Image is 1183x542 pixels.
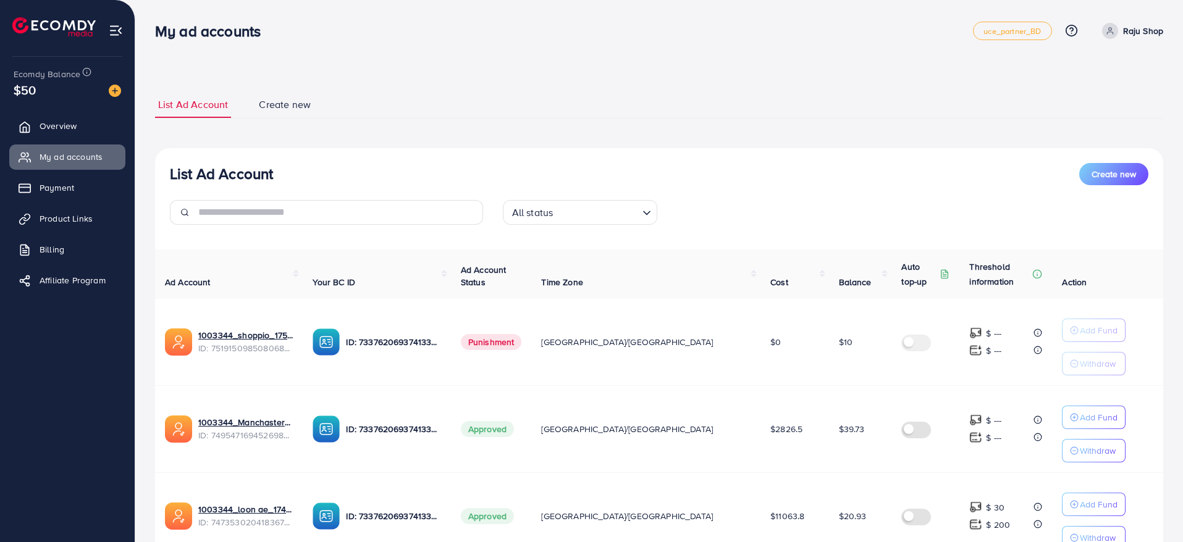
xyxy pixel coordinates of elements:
span: $20.93 [839,510,867,522]
img: ic-ba-acc.ded83a64.svg [313,502,340,530]
input: Search for option [557,201,637,222]
button: Create new [1079,163,1148,185]
p: Add Fund [1080,410,1118,425]
img: ic-ads-acc.e4c84228.svg [165,328,192,356]
span: Create new [259,98,311,112]
span: List Ad Account [158,98,228,112]
p: Add Fund [1080,323,1118,338]
span: Ecomdy Balance [14,68,80,80]
h3: My ad accounts [155,22,271,40]
img: top-up amount [969,414,982,427]
span: Approved [461,421,514,437]
img: top-up amount [969,344,982,357]
span: $50 [14,81,36,99]
span: Ad Account Status [461,264,507,288]
div: <span class='underline'>1003344_loon ae_1740066863007</span></br>7473530204183674896 [198,503,293,528]
span: Balance [839,276,872,288]
button: Add Fund [1062,319,1126,342]
p: Withdraw [1080,443,1116,458]
p: $ --- [986,326,1001,341]
span: ID: 7473530204183674896 [198,516,293,528]
span: uce_partner_BD [983,27,1041,35]
p: $ 30 [986,500,1004,515]
a: uce_partner_BD [973,22,1051,40]
span: Product Links [40,212,93,225]
span: Create new [1092,168,1136,180]
img: ic-ads-acc.e4c84228.svg [165,502,192,530]
img: logo [12,17,96,36]
img: top-up amount [969,501,982,514]
span: [GEOGRAPHIC_DATA]/[GEOGRAPHIC_DATA] [541,336,713,348]
p: Raju Shop [1123,23,1163,38]
a: Affiliate Program [9,268,125,293]
a: Payment [9,175,125,200]
span: [GEOGRAPHIC_DATA]/[GEOGRAPHIC_DATA] [541,510,713,522]
iframe: Chat [1130,486,1174,533]
a: 1003344_Manchaster_1745175503024 [198,416,293,428]
a: Billing [9,237,125,262]
p: ID: 7337620693741338625 [346,509,440,523]
span: My ad accounts [40,151,103,163]
span: Action [1062,276,1087,288]
span: ID: 7519150985080684551 [198,342,293,354]
span: $10 [839,336,853,348]
span: Your BC ID [313,276,355,288]
span: Approved [461,508,514,524]
h3: List Ad Account [170,165,273,183]
p: $ --- [986,430,1001,445]
span: $11063.8 [770,510,804,522]
img: image [109,85,121,97]
img: top-up amount [969,518,982,531]
p: Auto top-up [901,259,937,289]
a: 1003344_shoppio_1750688962312 [198,329,293,341]
a: Raju Shop [1097,23,1163,39]
img: top-up amount [969,327,982,340]
img: top-up amount [969,431,982,444]
span: $39.73 [839,423,865,435]
img: ic-ba-acc.ded83a64.svg [313,328,340,356]
p: Add Fund [1080,497,1118,512]
div: <span class='underline'>1003344_shoppio_1750688962312</span></br>7519150985080684551 [198,329,293,354]
button: Withdraw [1062,352,1126,375]
p: ID: 7337620693741338625 [346,422,440,436]
p: $ 200 [986,517,1010,532]
span: Ad Account [165,276,211,288]
span: Overview [40,120,77,132]
p: Threshold information [969,259,1030,289]
span: Time Zone [541,276,583,288]
a: My ad accounts [9,144,125,169]
span: ID: 7495471694526988304 [198,429,293,441]
a: Overview [9,114,125,138]
a: 1003344_loon ae_1740066863007 [198,503,293,515]
p: $ --- [986,343,1001,358]
span: $0 [770,336,781,348]
div: <span class='underline'>1003344_Manchaster_1745175503024</span></br>7495471694526988304 [198,416,293,441]
div: Search for option [503,200,657,225]
button: Add Fund [1062,406,1126,429]
img: ic-ads-acc.e4c84228.svg [165,415,192,443]
p: $ --- [986,413,1001,428]
span: Affiliate Program [40,274,106,286]
a: Product Links [9,206,125,231]
span: $2826.5 [770,423,802,435]
p: ID: 7337620693741338625 [346,335,440,349]
img: ic-ba-acc.ded83a64.svg [313,415,340,443]
span: Payment [40,181,74,194]
span: All status [510,204,556,222]
span: Punishment [461,334,522,350]
span: Billing [40,243,64,256]
p: Withdraw [1080,356,1116,371]
span: Cost [770,276,788,288]
span: [GEOGRAPHIC_DATA]/[GEOGRAPHIC_DATA] [541,423,713,435]
img: menu [109,23,123,38]
button: Add Fund [1062,493,1126,516]
button: Withdraw [1062,439,1126,462]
